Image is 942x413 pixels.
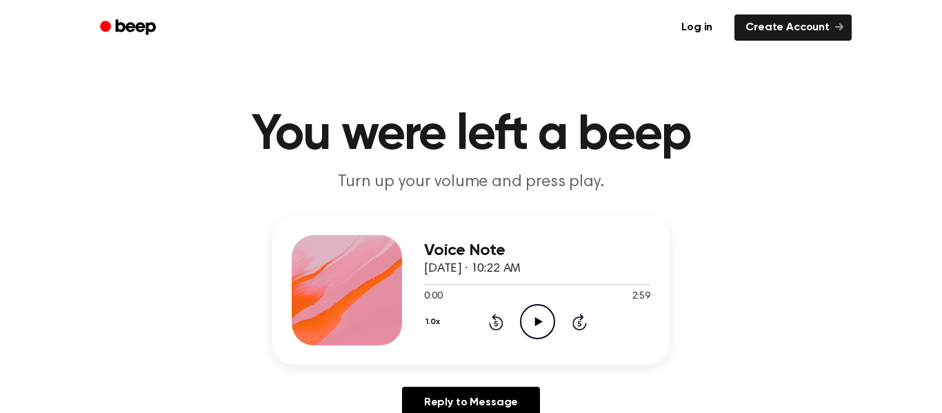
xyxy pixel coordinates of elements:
h3: Voice Note [424,241,650,260]
p: Turn up your volume and press play. [206,171,736,194]
a: Log in [668,12,726,43]
button: 1.0x [424,310,445,334]
span: 2:59 [632,290,650,304]
h1: You were left a beep [118,110,824,160]
a: Beep [90,14,168,41]
span: 0:00 [424,290,442,304]
span: [DATE] · 10:22 AM [424,263,521,275]
a: Create Account [734,14,852,41]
